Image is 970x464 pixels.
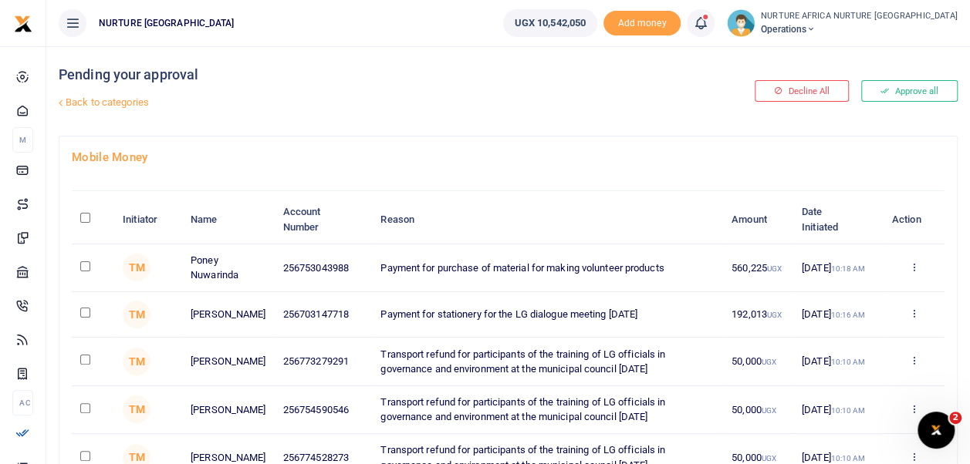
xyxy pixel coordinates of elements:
[503,9,597,37] a: UGX 10,542,050
[182,196,275,244] th: Name: activate to sort column ascending
[123,254,150,281] span: Timothy Makumbi
[762,406,776,415] small: UGX
[515,15,586,31] span: UGX 10,542,050
[372,338,723,385] td: Transport refund for participants of the training of LG officials in governance and environment a...
[372,196,723,244] th: Reason: activate to sort column ascending
[883,196,945,244] th: Action: activate to sort column ascending
[723,386,793,434] td: 50,000
[182,244,275,292] td: Poney Nuwarinda
[12,390,33,415] li: Ac
[830,358,865,366] small: 10:10 AM
[793,244,883,292] td: [DATE]
[93,16,241,30] span: NURTURE [GEOGRAPHIC_DATA]
[761,10,958,23] small: NURTURE AFRICA NURTURE [GEOGRAPHIC_DATA]
[793,196,883,244] th: Date Initiated: activate to sort column ascending
[762,358,776,366] small: UGX
[275,338,373,385] td: 256773279291
[72,149,945,166] h4: Mobile Money
[123,348,150,375] span: Timothy Makumbi
[275,292,373,338] td: 256703147718
[727,9,755,37] img: profile-user
[55,89,654,116] a: Back to categories
[793,338,883,385] td: [DATE]
[275,386,373,434] td: 256754590546
[767,264,782,273] small: UGX
[723,244,793,292] td: 560,225
[275,244,373,292] td: 256753043988
[603,11,681,36] span: Add money
[372,292,723,338] td: Payment for stationery for the LG dialogue meeting [DATE]
[123,395,150,423] span: Timothy Makumbi
[861,80,958,102] button: Approve all
[72,196,114,244] th: : activate to sort column descending
[830,406,865,415] small: 10:10 AM
[793,386,883,434] td: [DATE]
[918,412,955,449] iframe: Intercom live chat
[727,9,958,37] a: profile-user NURTURE AFRICA NURTURE [GEOGRAPHIC_DATA] Operations
[830,264,865,273] small: 10:18 AM
[114,196,182,244] th: Initiator: activate to sort column ascending
[723,292,793,338] td: 192,013
[372,244,723,292] td: Payment for purchase of material for making volunteer products
[793,292,883,338] td: [DATE]
[275,196,373,244] th: Account Number: activate to sort column ascending
[182,338,275,385] td: [PERSON_NAME]
[123,301,150,328] span: Timothy Makumbi
[830,454,865,462] small: 10:10 AM
[14,15,32,33] img: logo-small
[372,386,723,434] td: Transport refund for participants of the training of LG officials in governance and environment a...
[12,127,33,153] li: M
[603,16,681,28] a: Add money
[830,311,865,319] small: 10:16 AM
[949,412,962,424] span: 2
[723,338,793,385] td: 50,000
[755,80,849,102] button: Decline All
[182,292,275,338] td: [PERSON_NAME]
[762,454,776,462] small: UGX
[182,386,275,434] td: [PERSON_NAME]
[767,311,782,319] small: UGX
[497,9,603,37] li: Wallet ballance
[14,17,32,29] a: logo-small logo-large logo-large
[761,22,958,36] span: Operations
[723,196,793,244] th: Amount: activate to sort column ascending
[603,11,681,36] li: Toup your wallet
[59,66,654,83] h4: Pending your approval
